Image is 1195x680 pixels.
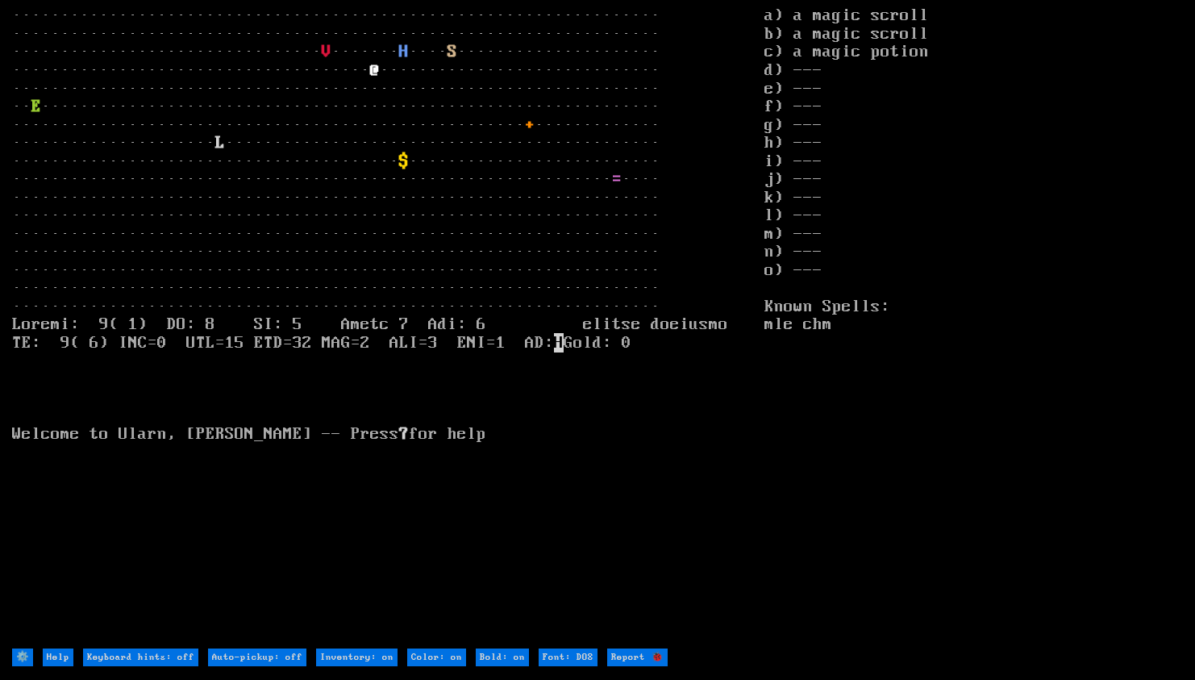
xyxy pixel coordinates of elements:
[607,649,668,667] input: Report 🐞
[399,42,409,61] font: H
[370,60,380,80] font: @
[83,649,198,667] input: Keyboard hints: off
[407,649,466,667] input: Color: on
[12,649,33,667] input: ⚙️
[525,115,535,135] font: +
[43,649,73,667] input: Help
[554,333,564,353] mark: H
[612,169,622,189] font: =
[399,152,409,171] font: $
[399,424,409,444] b: ?
[764,6,1183,645] stats: a) a magic scroll b) a magic scroll c) a magic potion d) --- e) --- f) --- g) --- h) --- i) --- j...
[31,97,41,116] font: E
[316,649,398,667] input: Inventory: on
[322,42,331,61] font: V
[12,6,765,645] larn: ··································································· ·····························...
[448,42,457,61] font: S
[539,649,597,667] input: Font: DOS
[208,649,306,667] input: Auto-pickup: off
[476,649,529,667] input: Bold: on
[215,133,225,152] font: L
